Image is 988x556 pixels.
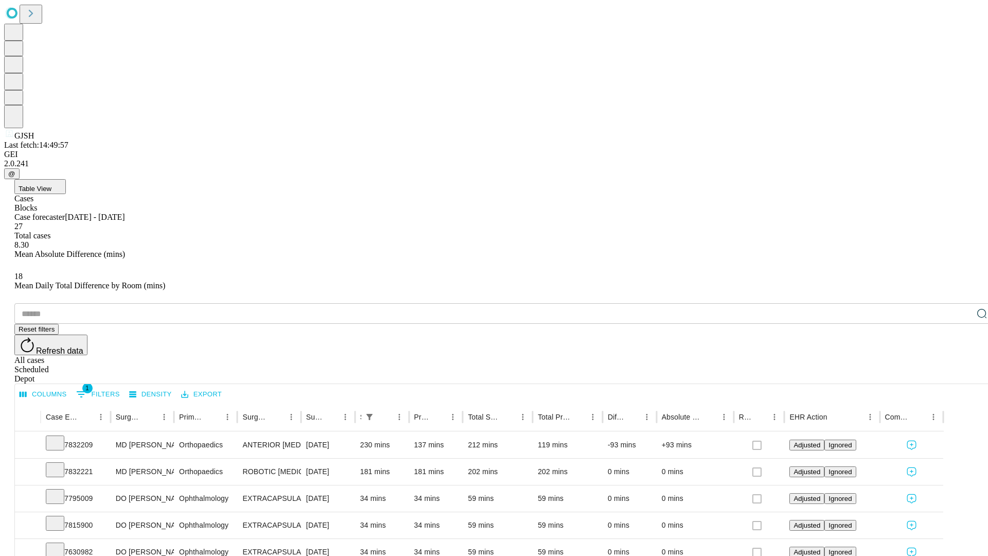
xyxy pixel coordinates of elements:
[46,459,105,485] div: 7832221
[414,432,458,458] div: 137 mins
[82,383,93,393] span: 1
[360,432,404,458] div: 230 mins
[4,141,68,149] span: Last fetch: 14:49:57
[116,413,142,421] div: Surgeon Name
[912,410,926,424] button: Sort
[220,410,235,424] button: Menu
[468,413,500,421] div: Total Scheduled Duration
[14,250,125,258] span: Mean Absolute Difference (mins)
[14,222,23,231] span: 27
[414,413,431,421] div: Predicted In Room Duration
[4,150,984,159] div: GEI
[793,468,820,476] span: Adjusted
[793,441,820,449] span: Adjusted
[306,459,350,485] div: [DATE]
[789,493,824,504] button: Adjusted
[116,432,169,458] div: MD [PERSON_NAME] [PERSON_NAME] Md
[392,410,407,424] button: Menu
[793,548,820,556] span: Adjusted
[157,410,171,424] button: Menu
[4,168,20,179] button: @
[789,520,824,531] button: Adjusted
[378,410,392,424] button: Sort
[538,459,597,485] div: 202 mins
[242,485,295,512] div: EXTRACAPSULAR CATARACT REMOVAL WITH [MEDICAL_DATA]
[242,512,295,538] div: EXTRACAPSULAR CATARACT REMOVAL WITH [MEDICAL_DATA]
[206,410,220,424] button: Sort
[179,485,232,512] div: Ophthalmology
[14,272,23,281] span: 18
[793,495,820,502] span: Adjusted
[414,459,458,485] div: 181 mins
[74,386,122,403] button: Show filters
[4,159,984,168] div: 2.0.241
[468,512,527,538] div: 59 mins
[46,485,105,512] div: 7795009
[885,413,911,421] div: Comments
[608,485,651,512] div: 0 mins
[14,335,87,355] button: Refresh data
[116,485,169,512] div: DO [PERSON_NAME]
[14,179,66,194] button: Table View
[179,387,224,403] button: Export
[414,485,458,512] div: 34 mins
[414,512,458,538] div: 34 mins
[828,522,852,529] span: Ignored
[306,485,350,512] div: [DATE]
[608,432,651,458] div: -93 mins
[46,413,78,421] div: Case Epic Id
[640,410,654,424] button: Menu
[753,410,767,424] button: Sort
[14,131,34,140] span: GJSH
[270,410,284,424] button: Sort
[362,410,377,424] button: Show filters
[360,485,404,512] div: 34 mins
[19,325,55,333] span: Reset filters
[828,548,852,556] span: Ignored
[46,512,105,538] div: 7815900
[360,413,361,421] div: Scheduled In Room Duration
[19,185,51,193] span: Table View
[179,432,232,458] div: Orthopaedics
[179,413,205,421] div: Primary Service
[284,410,298,424] button: Menu
[538,413,570,421] div: Total Predicted Duration
[14,281,165,290] span: Mean Daily Total Difference by Room (mins)
[625,410,640,424] button: Sort
[824,466,856,477] button: Ignored
[20,437,36,455] button: Expand
[14,213,65,221] span: Case forecaster
[65,213,125,221] span: [DATE] - [DATE]
[324,410,338,424] button: Sort
[8,170,15,178] span: @
[468,459,527,485] div: 202 mins
[789,466,824,477] button: Adjusted
[608,459,651,485] div: 0 mins
[662,432,729,458] div: +93 mins
[608,512,651,538] div: 0 mins
[828,468,852,476] span: Ignored
[863,410,877,424] button: Menu
[702,410,717,424] button: Sort
[824,520,856,531] button: Ignored
[360,459,404,485] div: 181 mins
[127,387,174,403] button: Density
[306,432,350,458] div: [DATE]
[94,410,108,424] button: Menu
[662,459,729,485] div: 0 mins
[79,410,94,424] button: Sort
[662,485,729,512] div: 0 mins
[739,413,752,421] div: Resolved in EHR
[46,432,105,458] div: 7832209
[608,413,624,421] div: Difference
[538,432,597,458] div: 119 mins
[116,459,169,485] div: MD [PERSON_NAME] [PERSON_NAME] Md
[828,410,843,424] button: Sort
[824,440,856,450] button: Ignored
[468,432,527,458] div: 212 mins
[516,410,530,424] button: Menu
[306,512,350,538] div: [DATE]
[586,410,600,424] button: Menu
[662,413,701,421] div: Absolute Difference
[431,410,446,424] button: Sort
